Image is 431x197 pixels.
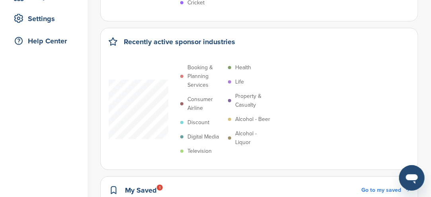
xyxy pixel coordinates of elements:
p: Booking & Planning Services [187,63,224,90]
p: Alcohol - Beer [235,115,270,124]
p: Property & Casualty [235,92,272,109]
p: Health [235,63,251,72]
iframe: Button to launch messaging window [399,165,425,191]
p: Consumer Airline [187,95,224,113]
div: Help Center [12,34,80,48]
p: Digital Media [187,133,219,141]
a: Help Center [8,32,80,50]
a: Settings [8,10,80,28]
h2: My Saved [125,185,157,196]
div: 1 [157,185,163,191]
div: Settings [12,12,80,26]
p: Life [235,78,244,86]
span: Go to my saved [361,187,401,193]
p: Television [187,147,212,156]
p: Alcohol - Liquor [235,129,272,147]
p: Discount [187,118,209,127]
h2: Recently active sponsor industries [124,36,235,47]
a: Go to my saved [361,186,410,195]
